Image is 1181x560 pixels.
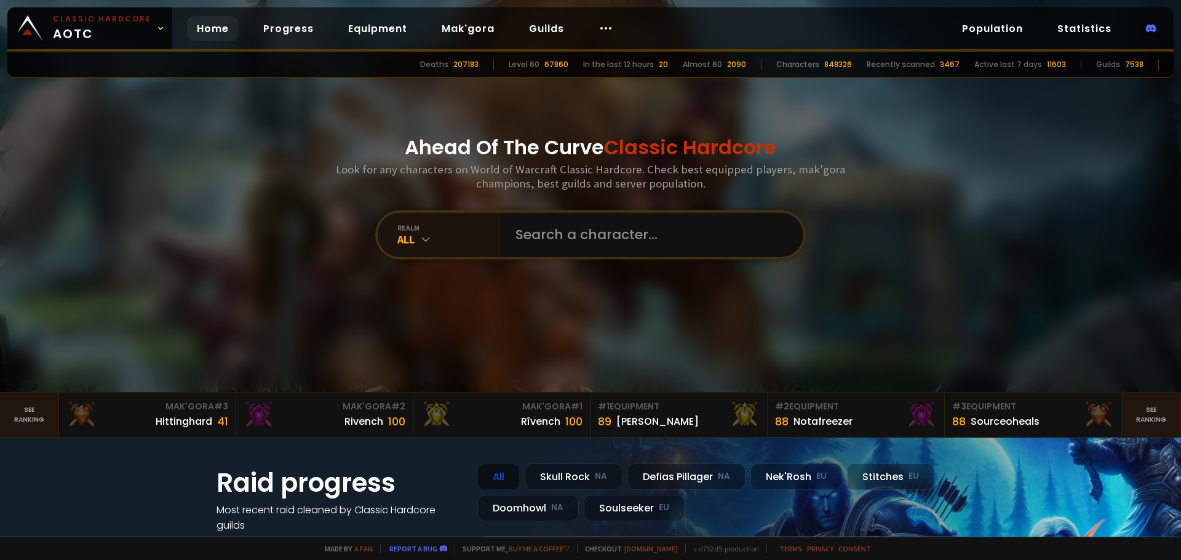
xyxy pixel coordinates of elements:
[1122,393,1181,437] a: Seeranking
[53,14,151,25] small: Classic Hardcore
[952,16,1033,41] a: Population
[1048,16,1121,41] a: Statistics
[388,413,405,430] div: 100
[768,393,945,437] a: #2Equipment88Notafreezer
[7,7,172,49] a: Classic HardcoreAOTC
[571,400,583,412] span: # 1
[584,495,685,521] div: Soulseeker
[544,59,568,70] div: 67860
[775,413,789,430] div: 88
[867,59,935,70] div: Recently scanned
[217,534,296,548] a: See all progress
[338,16,417,41] a: Equipment
[971,414,1040,429] div: Sourceoheals
[577,544,678,553] span: Checkout
[391,400,405,412] span: # 2
[187,16,239,41] a: Home
[683,59,722,70] div: Almost 60
[952,400,966,412] span: # 3
[432,16,504,41] a: Mak'gora
[509,59,539,70] div: Level 60
[718,470,730,483] small: NA
[659,59,668,70] div: 20
[824,59,852,70] div: 848326
[420,59,448,70] div: Deaths
[421,400,583,413] div: Mak'Gora
[59,393,236,437] a: Mak'Gora#3Hittinghard41
[945,393,1122,437] a: #3Equipment88Sourceoheals
[508,213,789,257] input: Search a character...
[952,413,966,430] div: 88
[413,393,590,437] a: Mak'Gora#1Rîvench100
[477,495,579,521] div: Doomhowl
[909,470,919,483] small: EU
[519,16,574,41] a: Guilds
[317,544,373,553] span: Made by
[598,400,610,412] span: # 1
[775,400,789,412] span: # 2
[405,133,776,162] h1: Ahead Of The Curve
[775,400,937,413] div: Equipment
[940,59,960,70] div: 3467
[1125,59,1143,70] div: 7538
[816,470,827,483] small: EU
[952,400,1114,413] div: Equipment
[685,544,759,553] span: v. d752d5 - production
[244,400,405,413] div: Mak'Gora
[53,14,151,43] span: AOTC
[551,502,563,514] small: NA
[604,133,776,161] span: Classic Hardcore
[397,223,501,232] div: realm
[217,463,463,502] h1: Raid progress
[616,414,699,429] div: [PERSON_NAME]
[156,414,212,429] div: Hittinghard
[389,544,437,553] a: Report a bug
[521,414,560,429] div: Rîvench
[455,544,570,553] span: Support me,
[793,414,853,429] div: Notafreezer
[344,414,383,429] div: Rivench
[354,544,373,553] a: a fan
[974,59,1042,70] div: Active last 7 days
[627,463,746,490] div: Defias Pillager
[477,463,520,490] div: All
[583,59,654,70] div: In the last 12 hours
[598,400,760,413] div: Equipment
[847,463,934,490] div: Stitches
[217,413,228,430] div: 41
[509,544,570,553] a: Buy me a coffee
[331,162,850,191] h3: Look for any characters on World of Warcraft Classic Hardcore. Check best equipped players, mak'g...
[624,544,678,553] a: [DOMAIN_NAME]
[397,232,501,246] div: All
[214,400,228,412] span: # 3
[253,16,324,41] a: Progress
[838,544,871,553] a: Consent
[727,59,746,70] div: 2090
[595,470,607,483] small: NA
[66,400,228,413] div: Mak'Gora
[525,463,622,490] div: Skull Rock
[779,544,802,553] a: Terms
[217,502,463,533] h4: Most recent raid cleaned by Classic Hardcore guilds
[598,413,611,430] div: 89
[1096,59,1120,70] div: Guilds
[236,393,413,437] a: Mak'Gora#2Rivench100
[750,463,842,490] div: Nek'Rosh
[1047,59,1066,70] div: 11603
[776,59,819,70] div: Characters
[807,544,833,553] a: Privacy
[659,502,669,514] small: EU
[590,393,768,437] a: #1Equipment89[PERSON_NAME]
[565,413,583,430] div: 100
[453,59,479,70] div: 207183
